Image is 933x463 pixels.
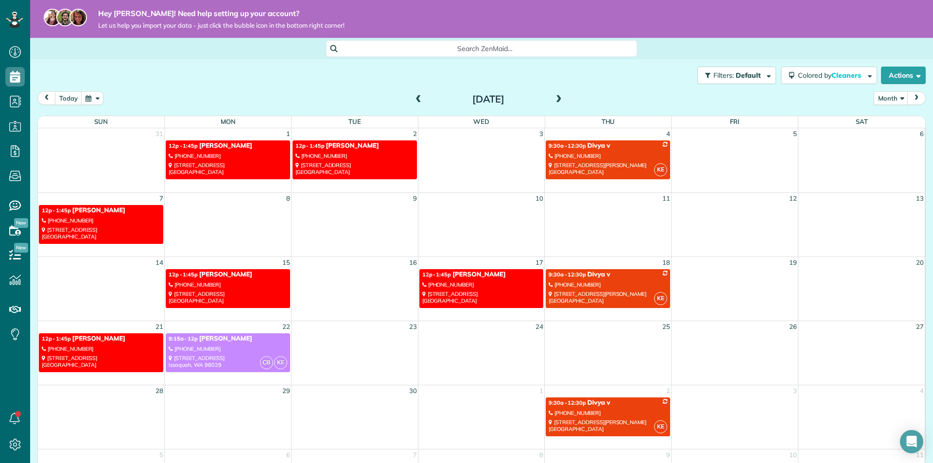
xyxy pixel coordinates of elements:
a: 13 [915,193,925,204]
div: [STREET_ADDRESS][PERSON_NAME] [GEOGRAPHIC_DATA] [549,162,667,176]
div: [STREET_ADDRESS] [GEOGRAPHIC_DATA] [169,291,287,305]
span: Mon [221,118,236,125]
a: 9 [412,193,418,204]
a: 20 [915,257,925,268]
span: 9:30a - 12:30p [549,399,586,406]
div: [PHONE_NUMBER] [549,281,667,288]
a: 30 [408,385,418,396]
div: [STREET_ADDRESS] Issaquah, WA 98029 [169,355,287,369]
div: [PHONE_NUMBER] [422,281,541,288]
div: [STREET_ADDRESS][PERSON_NAME] [GEOGRAPHIC_DATA] [549,291,667,305]
a: 27 [915,321,925,332]
strong: Hey [PERSON_NAME]! Need help setting up your account? [98,9,345,18]
a: 1 [538,385,544,396]
a: 8 [285,193,291,204]
a: 10 [535,193,544,204]
span: Tue [348,118,361,125]
span: KE [654,163,667,176]
a: 12 [788,193,798,204]
span: Filters: [713,71,734,80]
span: Wed [473,118,489,125]
span: KE [654,420,667,433]
a: 3 [792,385,798,396]
div: Open Intercom Messenger [900,430,923,453]
span: Cleaners [831,71,863,80]
div: [PHONE_NUMBER] [169,345,287,352]
button: prev [37,91,56,104]
a: 2 [665,385,671,396]
span: [PERSON_NAME] [199,142,252,150]
span: New [14,243,28,253]
span: New [14,218,28,228]
a: 6 [285,449,291,461]
a: 29 [281,385,291,396]
span: KE [274,356,287,369]
div: [PHONE_NUMBER] [169,281,287,288]
span: [PERSON_NAME] [72,335,125,343]
a: 26 [788,321,798,332]
span: Fri [730,118,740,125]
button: Colored byCleaners [781,67,877,84]
div: [STREET_ADDRESS] [GEOGRAPHIC_DATA] [422,291,541,305]
div: [PHONE_NUMBER] [295,153,414,159]
div: [PHONE_NUMBER] [549,410,667,416]
span: Divya v [587,271,610,278]
span: Sat [856,118,868,125]
span: 12p - 1:45p [295,142,325,149]
a: 1 [285,128,291,139]
span: KE [654,292,667,305]
a: 7 [412,449,418,461]
span: [PERSON_NAME] [199,335,252,343]
a: 11 [661,193,671,204]
span: 12p - 1:45p [169,142,198,149]
a: 9 [665,449,671,461]
a: 11 [915,449,925,461]
a: 5 [792,128,798,139]
a: 8 [538,449,544,461]
button: Filters: Default [697,67,776,84]
a: 5 [158,449,164,461]
span: 12p - 1:45p [422,271,451,278]
h2: [DATE] [428,94,549,104]
a: 25 [661,321,671,332]
span: 9:30a - 12:30p [549,142,586,149]
div: [STREET_ADDRESS] [GEOGRAPHIC_DATA] [295,162,414,176]
button: next [907,91,926,104]
div: [STREET_ADDRESS][PERSON_NAME] [GEOGRAPHIC_DATA] [549,419,667,433]
div: [PHONE_NUMBER] [549,153,667,159]
a: 24 [535,321,544,332]
a: 15 [281,257,291,268]
a: 4 [919,385,925,396]
a: 3 [538,128,544,139]
a: 22 [281,321,291,332]
a: 10 [788,449,798,461]
span: [PERSON_NAME] [326,142,379,150]
span: [PERSON_NAME] [199,271,252,278]
a: 14 [155,257,164,268]
span: 12p - 1:45p [169,271,198,278]
a: 2 [412,128,418,139]
span: [PERSON_NAME] [452,271,505,278]
img: michelle-19f622bdf1676172e81f8f8fba1fb50e276960ebfe0243fe18214015130c80e4.jpg [69,9,87,26]
div: [PHONE_NUMBER] [42,217,160,224]
img: maria-72a9807cf96188c08ef61303f053569d2e2a8a1cde33d635c8a3ac13582a053d.jpg [44,9,61,26]
a: 31 [155,128,164,139]
a: 17 [535,257,544,268]
div: [STREET_ADDRESS] [GEOGRAPHIC_DATA] [42,226,160,240]
a: 7 [158,193,164,204]
button: today [55,91,82,104]
span: 12p - 1:45p [42,207,71,214]
img: jorge-587dff0eeaa6aab1f244e6dc62b8924c3b6ad411094392a53c71c6c4a576187d.jpg [56,9,74,26]
a: 21 [155,321,164,332]
span: 9:15a - 12p [169,335,198,342]
span: Sun [94,118,108,125]
a: 23 [408,321,418,332]
a: Filters: Default [692,67,776,84]
a: 19 [788,257,798,268]
button: Month [874,91,908,104]
button: Actions [881,67,926,84]
span: Let us help you import your data - just click the bubble icon in the bottom right corner! [98,21,345,30]
div: [STREET_ADDRESS] [GEOGRAPHIC_DATA] [169,162,287,176]
span: Thu [602,118,615,125]
span: [PERSON_NAME] [72,206,125,214]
